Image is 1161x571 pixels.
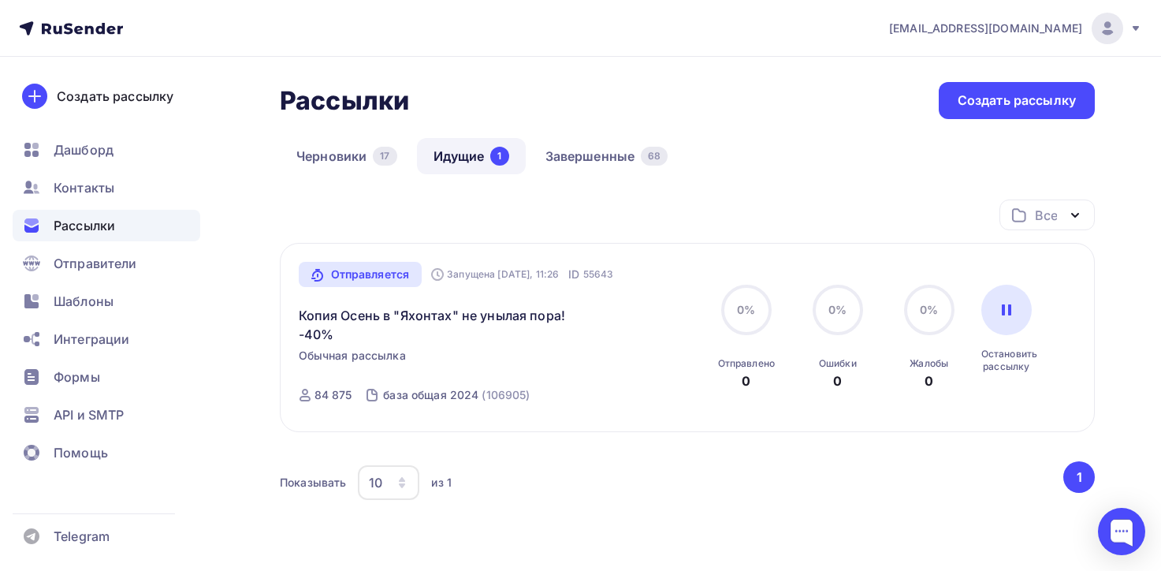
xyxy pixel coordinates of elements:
[958,91,1076,110] div: Создать рассылку
[13,134,200,166] a: Дашборд
[54,292,113,311] span: Шаблоны
[641,147,668,166] div: 68
[742,371,750,390] div: 0
[54,368,100,386] span: Формы
[490,147,508,166] div: 1
[299,262,422,287] a: Отправляется
[373,147,396,166] div: 17
[910,357,948,370] div: Жалобы
[13,285,200,317] a: Шаблоны
[1035,206,1057,225] div: Все
[828,303,847,316] span: 0%
[889,21,1082,36] span: [EMAIL_ADDRESS][DOMAIN_NAME]
[383,387,478,403] div: база общая 2024
[482,387,530,403] div: (106905)
[1063,461,1095,493] button: Go to page 1
[280,138,414,174] a: Черновики17
[999,200,1095,230] button: Все
[57,87,173,106] div: Создать рассылку
[1061,461,1096,493] ul: Pagination
[54,254,137,273] span: Отправители
[13,210,200,241] a: Рассылки
[13,172,200,203] a: Контакты
[981,348,1032,373] div: Остановить рассылку
[314,387,352,403] div: 84 875
[431,475,452,491] div: из 1
[54,527,110,546] span: Telegram
[833,371,842,390] div: 0
[54,443,108,462] span: Помощь
[417,138,526,174] a: Идущие1
[54,140,113,159] span: Дашборд
[13,248,200,279] a: Отправители
[299,348,406,364] span: Обычная рассылка
[369,473,382,492] div: 10
[280,475,346,491] div: Показывать
[54,330,129,349] span: Интеграции
[718,357,775,370] div: Отправлено
[583,267,614,282] span: 55643
[54,216,115,235] span: Рассылки
[889,13,1142,44] a: [EMAIL_ADDRESS][DOMAIN_NAME]
[568,267,579,282] span: ID
[737,303,755,316] span: 0%
[280,85,409,117] h2: Рассылки
[54,405,124,424] span: API и SMTP
[13,361,200,393] a: Формы
[819,357,857,370] div: Ошибки
[431,268,559,281] div: Запущена [DATE], 11:26
[925,371,933,390] div: 0
[54,178,114,197] span: Контакты
[299,306,569,344] a: Копия Осень в "Яхонтах" не унылая пора! -40%
[529,138,685,174] a: Завершенные68
[381,383,531,408] a: база общая 2024 (106905)
[357,465,420,501] button: 10
[920,303,938,316] span: 0%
